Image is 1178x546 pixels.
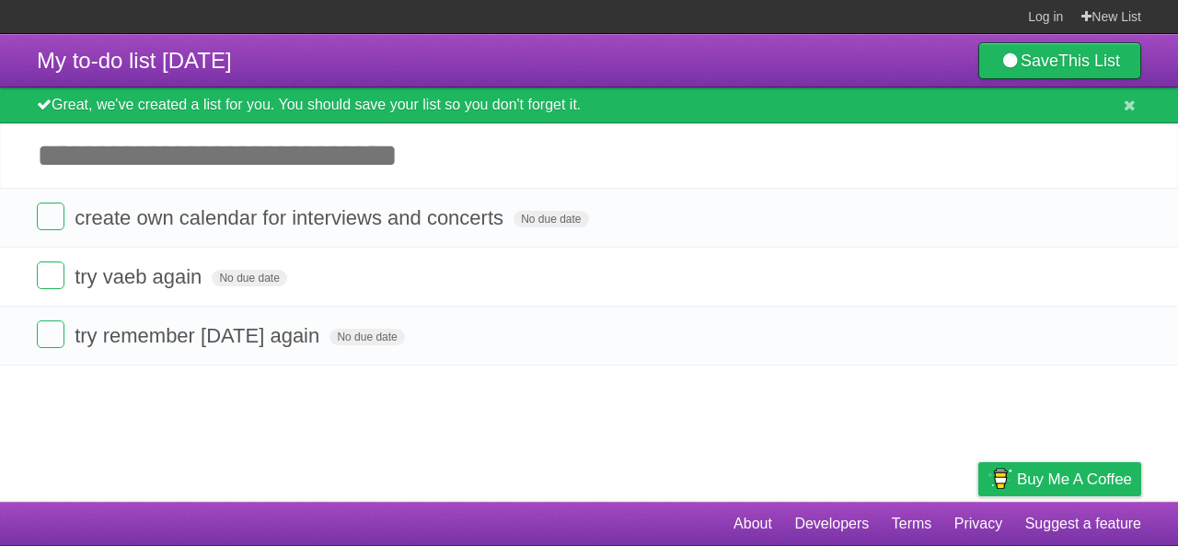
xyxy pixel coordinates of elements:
[37,48,232,73] span: My to-do list [DATE]
[954,506,1002,541] a: Privacy
[75,265,206,288] span: try vaeb again
[1058,52,1120,70] b: This List
[329,329,404,345] span: No due date
[987,463,1012,494] img: Buy me a coffee
[1017,463,1132,495] span: Buy me a coffee
[794,506,869,541] a: Developers
[212,270,286,286] span: No due date
[1025,506,1141,541] a: Suggest a feature
[75,324,324,347] span: try remember [DATE] again
[978,462,1141,496] a: Buy me a coffee
[75,206,508,229] span: create own calendar for interviews and concerts
[733,506,772,541] a: About
[514,211,588,227] span: No due date
[892,506,932,541] a: Terms
[37,261,64,289] label: Done
[978,42,1141,79] a: SaveThis List
[37,203,64,230] label: Done
[37,320,64,348] label: Done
